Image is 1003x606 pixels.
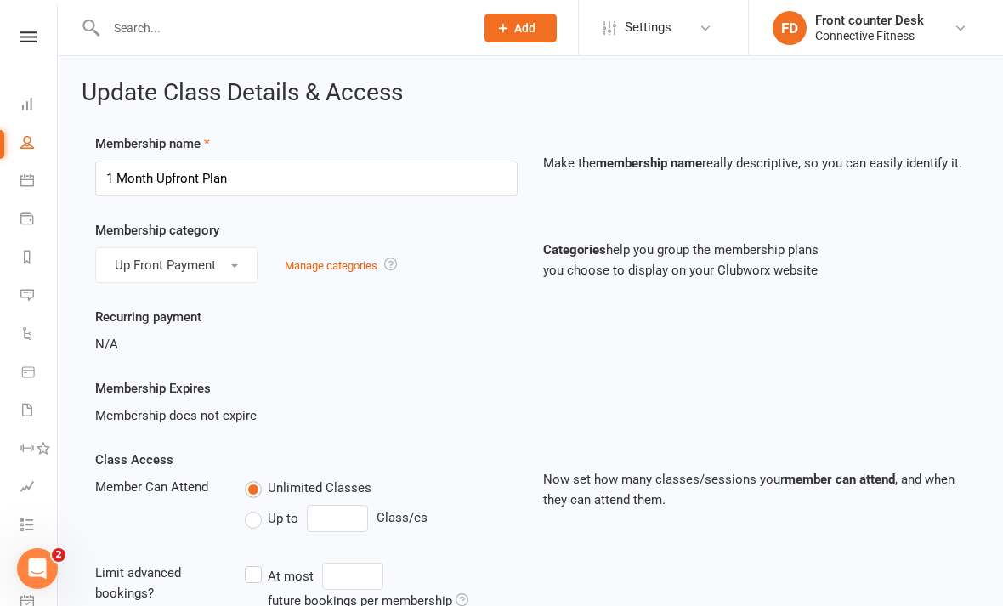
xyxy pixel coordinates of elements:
input: Search... [101,16,462,40]
span: 2 [52,548,65,562]
label: Membership name [95,133,210,154]
p: Make the really descriptive, so you can easily identify it. [543,153,966,173]
input: At mostfuture bookings per membership [322,563,383,590]
div: At most [268,566,314,586]
iframe: Intercom live chat [17,548,58,589]
a: Reports [20,240,59,278]
input: Enter membership name [95,161,518,196]
a: Payments [20,201,59,240]
label: Membership category [95,220,219,241]
div: FD [773,11,807,45]
div: Member Can Attend [82,477,232,497]
a: Assessments [20,469,59,507]
a: Manage categories [285,259,377,272]
span: Up Front Payment [115,258,216,273]
div: Connective Fitness [815,28,924,43]
strong: membership name [596,156,702,171]
a: Calendar [20,163,59,201]
a: Product Sales [20,354,59,393]
span: Add [514,21,535,35]
span: Up to [268,508,298,526]
label: Recurring payment [95,307,201,327]
a: What's New [20,546,59,584]
a: People [20,125,59,163]
span: Unlimited Classes [268,478,371,496]
strong: Categories [543,242,606,258]
div: Limit advanced bookings? [82,563,232,603]
h2: Update Class Details & Access [82,80,979,106]
div: Class/es [245,505,518,532]
label: Class Access [95,450,173,470]
span: Settings [625,8,671,47]
span: Membership does not expire [95,408,257,423]
label: Membership Expires [95,378,211,399]
div: Front counter Desk [815,13,924,28]
div: N/A [95,334,518,354]
p: help you group the membership plans you choose to display on your Clubworx website [543,240,966,280]
p: Now set how many classes/sessions your , and when they can attend them. [543,469,966,510]
button: Up Front Payment [95,247,258,283]
button: Add [484,14,557,42]
a: Dashboard [20,87,59,125]
strong: member can attend [785,472,895,487]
